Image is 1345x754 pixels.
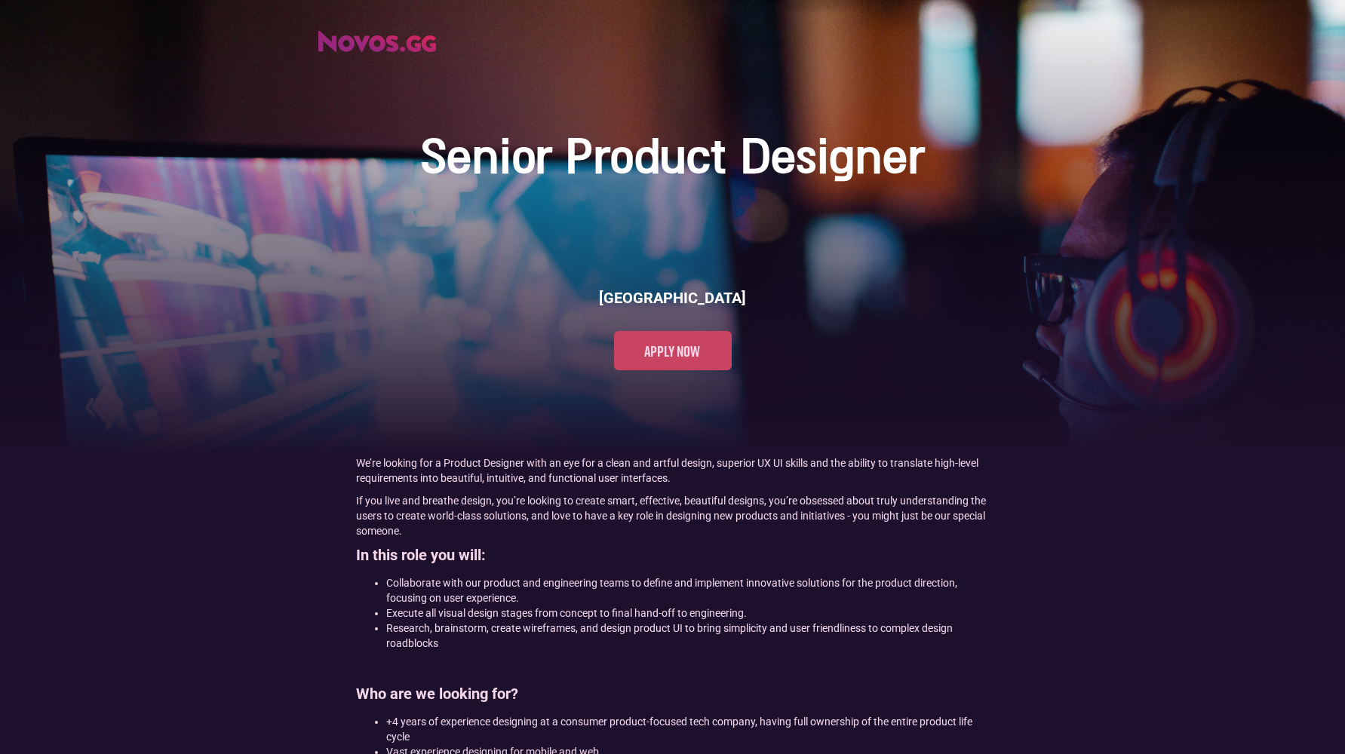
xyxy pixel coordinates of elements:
a: Apply now [614,331,732,370]
li: Execute all visual design stages from concept to final hand-off to engineering. [386,605,990,621]
li: Collaborate with our product and engineering teams to define and implement innovative solutions f... [386,575,990,605]
p: If you live and breathe design, you’re looking to create smart, effective, beautiful designs, you... [356,493,990,538]
p: We’re looking for a Product Designer with an eye for a clean and artful design, superior UX UI sk... [356,455,990,486]
h1: Senior Product Designer [421,130,924,189]
strong: In this role you will: [356,546,486,564]
strong: Who are we looking for? [356,685,518,703]
li: Research, brainstorm, create wireframes, and design product UI to bring simplicity and user frien... [386,621,990,651]
h6: [GEOGRAPHIC_DATA] [599,287,746,308]
li: +4 years of experience designing at a consumer product-focused tech company, having full ownershi... [386,714,990,744]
